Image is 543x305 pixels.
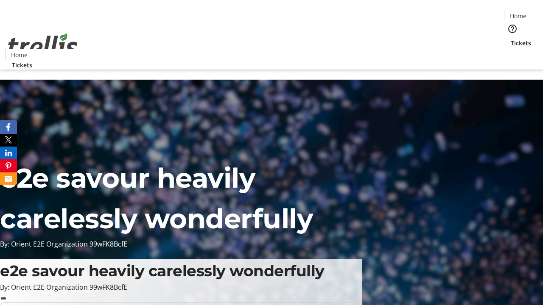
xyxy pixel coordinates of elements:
span: Tickets [511,39,531,47]
span: Home [11,50,28,59]
a: Tickets [5,61,39,69]
button: Cart [504,47,521,64]
a: Tickets [504,39,538,47]
img: Orient E2E Organization 99wFK8BcfE's Logo [5,24,81,67]
span: Tickets [12,61,32,69]
a: Home [504,11,532,20]
a: Home [6,50,33,59]
span: Home [510,11,526,20]
button: Help [504,20,521,37]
